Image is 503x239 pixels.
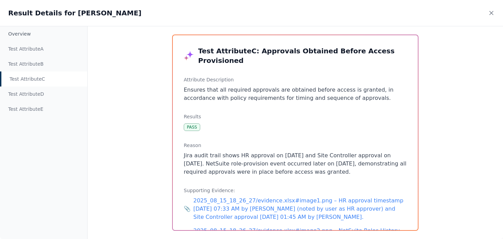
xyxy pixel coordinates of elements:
h3: Attribute Description [184,76,407,83]
h3: Reason [184,142,407,149]
h3: Test Attribute C : Approvals Obtained Before Access Provisioned [198,46,407,65]
div: PASS [184,123,200,131]
h3: Supporting Evidence: [184,187,407,194]
span: 📎 [184,205,191,213]
h2: Result Details for [PERSON_NAME] [8,8,142,18]
a: 📎2025_08_15_18_26_27/evidence.xlsx#image1.png – HR approval timestamp [DATE] 07:33 AM by [PERSON_... [184,197,407,221]
h3: Results [184,113,407,120]
p: Jira audit trail shows HR approval on [DATE] and Site Controller approval on [DATE]. NetSuite rol... [184,151,407,176]
p: Ensures that all required approvals are obtained before access is granted, in accordance with pol... [184,86,407,102]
